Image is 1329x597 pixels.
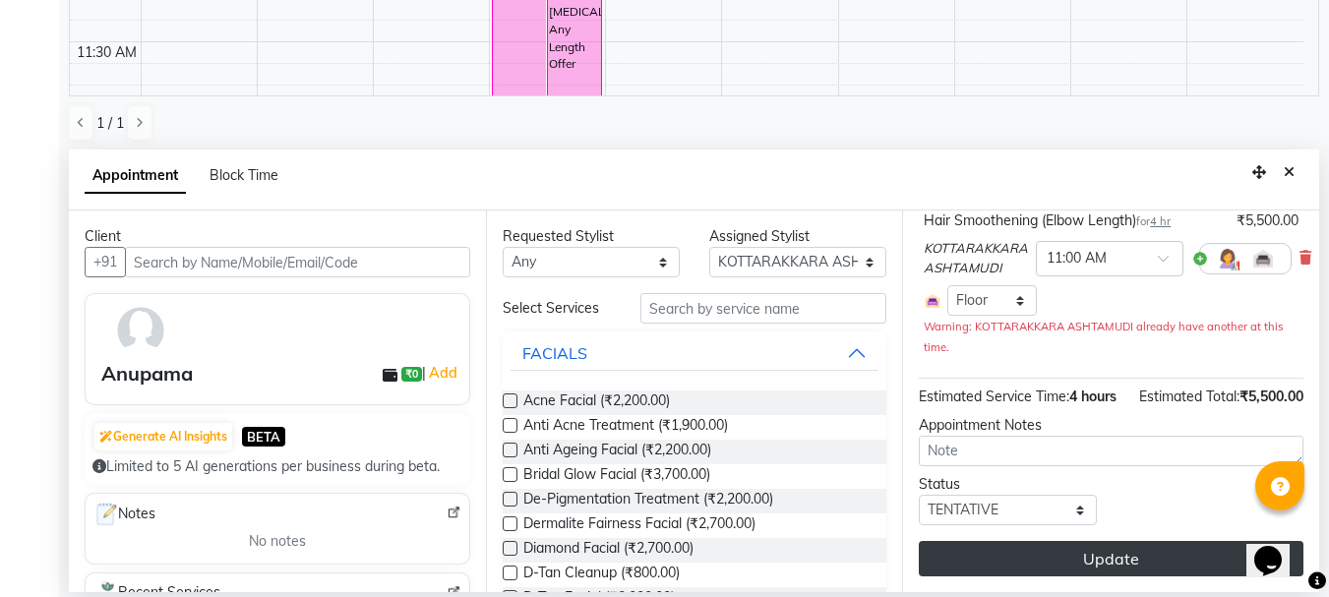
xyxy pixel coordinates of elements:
[523,390,670,415] span: Acne Facial (₹2,200.00)
[1216,247,1239,270] img: Hairdresser.png
[522,341,587,365] div: FACIALS
[101,359,193,388] div: Anupama
[401,367,422,383] span: ₹0
[1275,157,1303,188] button: Close
[523,440,711,464] span: Anti Ageing Facial (₹2,200.00)
[1239,388,1303,405] span: ₹5,500.00
[96,113,124,134] span: 1 / 1
[919,541,1303,576] button: Update
[523,513,755,538] span: Dermalite Fairness Facial (₹2,700.00)
[1246,518,1309,577] iframe: chat widget
[523,464,710,489] span: Bridal Glow Facial (₹3,700.00)
[503,226,680,247] div: Requested Stylist
[924,320,1284,354] small: Warning: KOTTARAKKARA ASHTAMUDI already have another at this time.
[919,474,1096,495] div: Status
[85,158,186,194] span: Appointment
[523,563,680,587] span: D-Tan Cleanup (₹800.00)
[93,502,155,527] span: Notes
[924,292,941,310] img: Interior.png
[511,335,879,371] button: FACIALS
[1136,214,1171,228] small: for
[1139,388,1239,405] span: Estimated Total:
[709,226,886,247] div: Assigned Stylist
[85,226,470,247] div: Client
[919,415,1303,436] div: Appointment Notes
[1150,214,1171,228] span: 4 hr
[523,415,728,440] span: Anti Acne Treatment (₹1,900.00)
[1237,210,1299,231] div: ₹5,500.00
[426,361,460,385] a: Add
[112,302,169,359] img: avatar
[422,361,460,385] span: |
[523,489,773,513] span: De-Pigmentation Treatment (₹2,200.00)
[924,210,1171,231] div: Hair Smoothening (Elbow Length)
[210,166,278,184] span: Block Time
[125,247,470,277] input: Search by Name/Mobile/Email/Code
[924,239,1028,277] span: KOTTARAKKARA ASHTAMUDI
[73,42,141,63] div: 11:30 AM
[523,538,694,563] span: Diamond Facial (₹2,700.00)
[249,531,306,552] span: No notes
[1251,247,1275,270] img: Interior.png
[1069,388,1117,405] span: 4 hours
[488,298,626,319] div: Select Services
[640,293,886,324] input: Search by service name
[919,388,1069,405] span: Estimated Service Time:
[242,427,285,446] span: BETA
[94,423,232,450] button: Generate AI Insights
[85,247,126,277] button: +91
[92,456,462,477] div: Limited to 5 AI generations per business during beta.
